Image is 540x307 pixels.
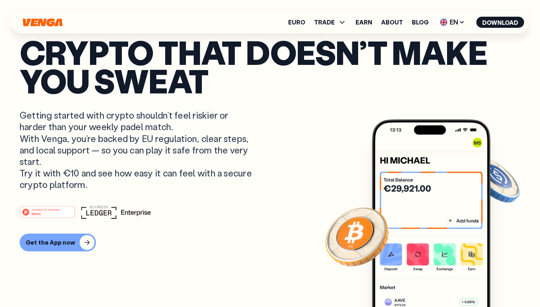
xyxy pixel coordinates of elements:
button: Get the App now [20,234,96,251]
button: Download [476,17,524,28]
img: USDC coin [468,153,521,207]
a: Get the App now [20,234,520,251]
p: Getting started with crypto shouldn’t feel riskier or harder than your weekly padel match. With V... [20,109,254,190]
a: #1 PRODUCT OF THE MONTHWeb3 [20,210,75,220]
span: TRADE [314,18,347,27]
svg: Home [22,18,63,27]
a: About [381,19,403,25]
img: Bitcoin [324,203,390,270]
tspan: #1 PRODUCT OF THE MONTH [31,208,60,211]
a: Blog [412,19,429,25]
span: EN [437,16,467,28]
p: Crypto that doesn’t make you sweat [20,38,520,95]
tspan: Web3 [31,211,41,215]
span: TRADE [314,19,335,25]
a: Earn [356,19,372,25]
a: Euro [288,19,305,25]
div: Get the App now [26,239,75,246]
img: flag-uk [440,19,447,26]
